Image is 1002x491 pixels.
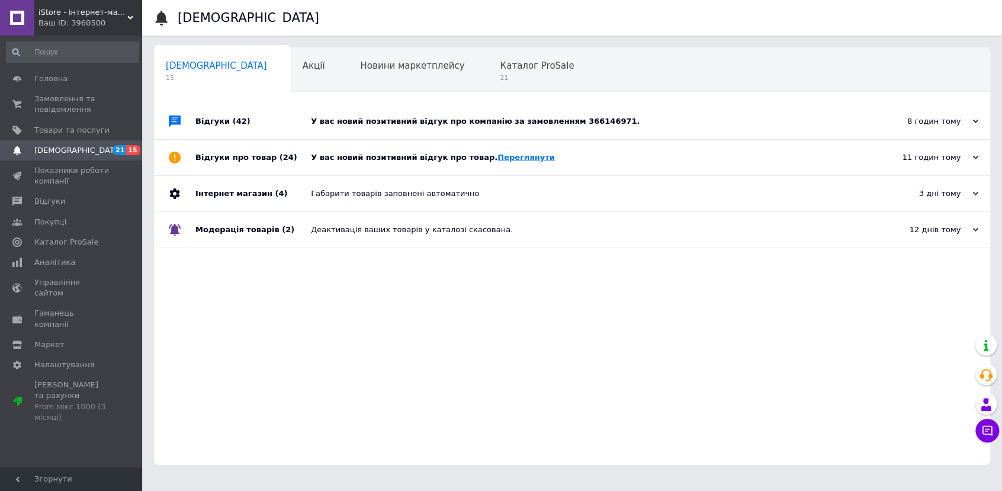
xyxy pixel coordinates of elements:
div: 8 годин тому [860,116,978,127]
span: (4) [275,189,287,198]
div: У вас новий позитивний відгук про компанію за замовленням 366146971. [311,116,860,127]
span: iStore - інтернет-магазин мобільних аксесуарів та іншої техніки [38,7,127,18]
span: [DEMOGRAPHIC_DATA] [166,60,267,71]
div: 11 годин тому [860,152,978,163]
span: (42) [233,117,250,126]
span: Показники роботи компанії [34,165,110,187]
div: Деактивація ваших товарів у каталозі скасована. [311,224,860,235]
span: Головна [34,73,68,84]
div: Відгуки [195,104,311,139]
span: Гаманець компанії [34,308,110,329]
button: Чат з покупцем [975,419,999,442]
span: Каталог ProSale [500,60,574,71]
span: Аналітика [34,257,75,268]
span: [PERSON_NAME] та рахунки [34,380,110,423]
span: (2) [282,225,294,234]
h1: [DEMOGRAPHIC_DATA] [178,11,319,25]
div: Prom мікс 1000 (3 місяці) [34,402,110,423]
span: Каталог ProSale [34,237,98,248]
input: Пошук [6,41,139,63]
span: Товари та послуги [34,125,110,136]
span: Відгуки [34,196,65,207]
div: У вас новий позитивний відгук про товар. [311,152,860,163]
span: Налаштування [34,360,95,370]
div: 3 дні тому [860,188,978,199]
div: Габарити товарів заповнені автоматично [311,188,860,199]
div: Модерація товарів [195,212,311,248]
span: (24) [280,153,297,162]
span: Управління сайтом [34,277,110,299]
div: Ваш ID: 3960500 [38,18,142,28]
span: Акції [303,60,325,71]
span: 21 [113,145,126,155]
a: Переглянути [497,153,555,162]
span: Замовлення та повідомлення [34,94,110,115]
span: 15 [166,73,267,82]
span: Новини маркетплейсу [360,60,464,71]
span: 15 [126,145,140,155]
div: 12 днів тому [860,224,978,235]
div: Інтернет магазин [195,176,311,211]
span: Покупці [34,217,66,227]
span: 21 [500,73,574,82]
span: Маркет [34,339,65,350]
span: [DEMOGRAPHIC_DATA] [34,145,122,156]
div: Відгуки про товар [195,140,311,175]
